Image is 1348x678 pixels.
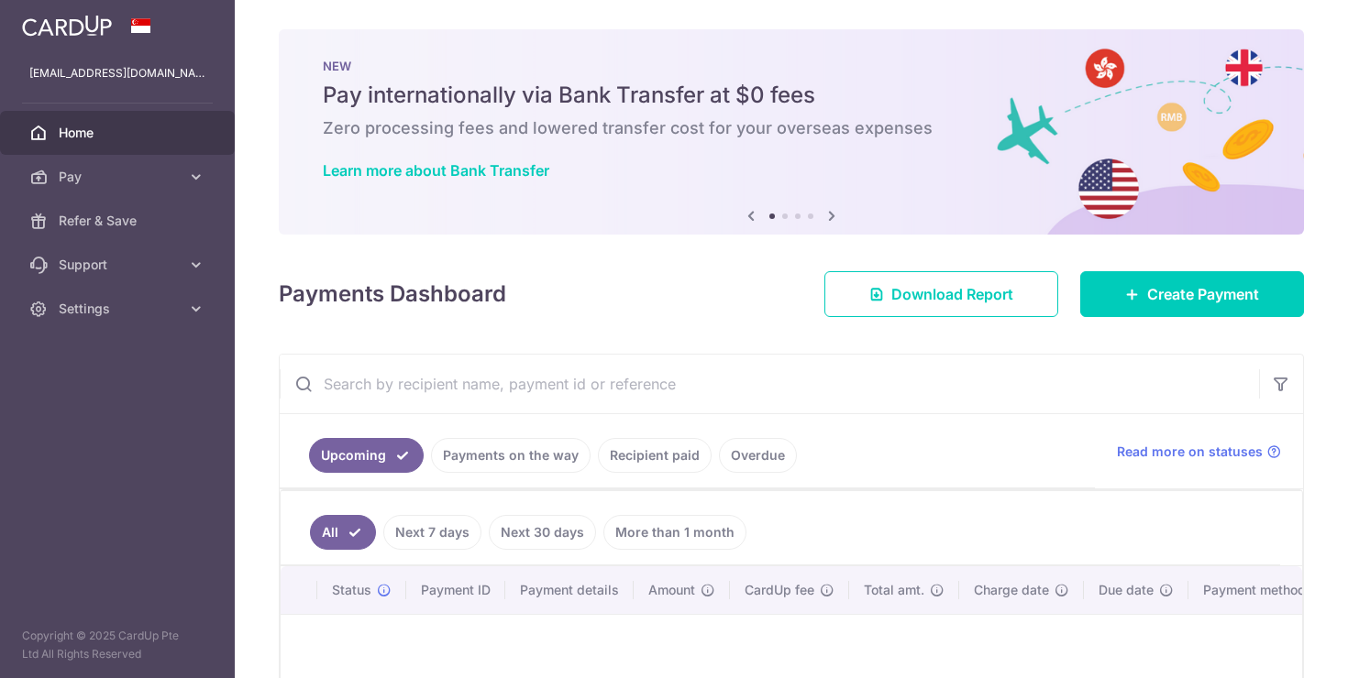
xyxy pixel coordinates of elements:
[1080,271,1304,317] a: Create Payment
[323,161,549,180] a: Learn more about Bank Transfer
[323,81,1260,110] h5: Pay internationally via Bank Transfer at $0 fees
[59,300,180,318] span: Settings
[59,168,180,186] span: Pay
[1188,566,1328,614] th: Payment method
[974,581,1049,599] span: Charge date
[603,515,746,550] a: More than 1 month
[1117,443,1281,461] a: Read more on statuses
[29,64,205,82] p: [EMAIL_ADDRESS][DOMAIN_NAME]
[598,438,712,473] a: Recipient paid
[383,515,481,550] a: Next 7 days
[719,438,797,473] a: Overdue
[745,581,814,599] span: CardUp fee
[332,581,371,599] span: Status
[59,124,180,142] span: Home
[648,581,695,599] span: Amount
[323,117,1260,139] h6: Zero processing fees and lowered transfer cost for your overseas expenses
[22,15,112,37] img: CardUp
[279,278,506,311] h4: Payments Dashboard
[505,566,634,614] th: Payment details
[323,59,1260,73] p: NEW
[1117,443,1263,461] span: Read more on statuses
[1147,283,1259,305] span: Create Payment
[279,29,1304,235] img: Bank transfer banner
[309,438,424,473] a: Upcoming
[59,256,180,274] span: Support
[824,271,1058,317] a: Download Report
[864,581,924,599] span: Total amt.
[406,566,505,614] th: Payment ID
[280,355,1259,413] input: Search by recipient name, payment id or reference
[1099,581,1154,599] span: Due date
[59,212,180,230] span: Refer & Save
[891,283,1013,305] span: Download Report
[489,515,596,550] a: Next 30 days
[310,515,376,550] a: All
[431,438,591,473] a: Payments on the way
